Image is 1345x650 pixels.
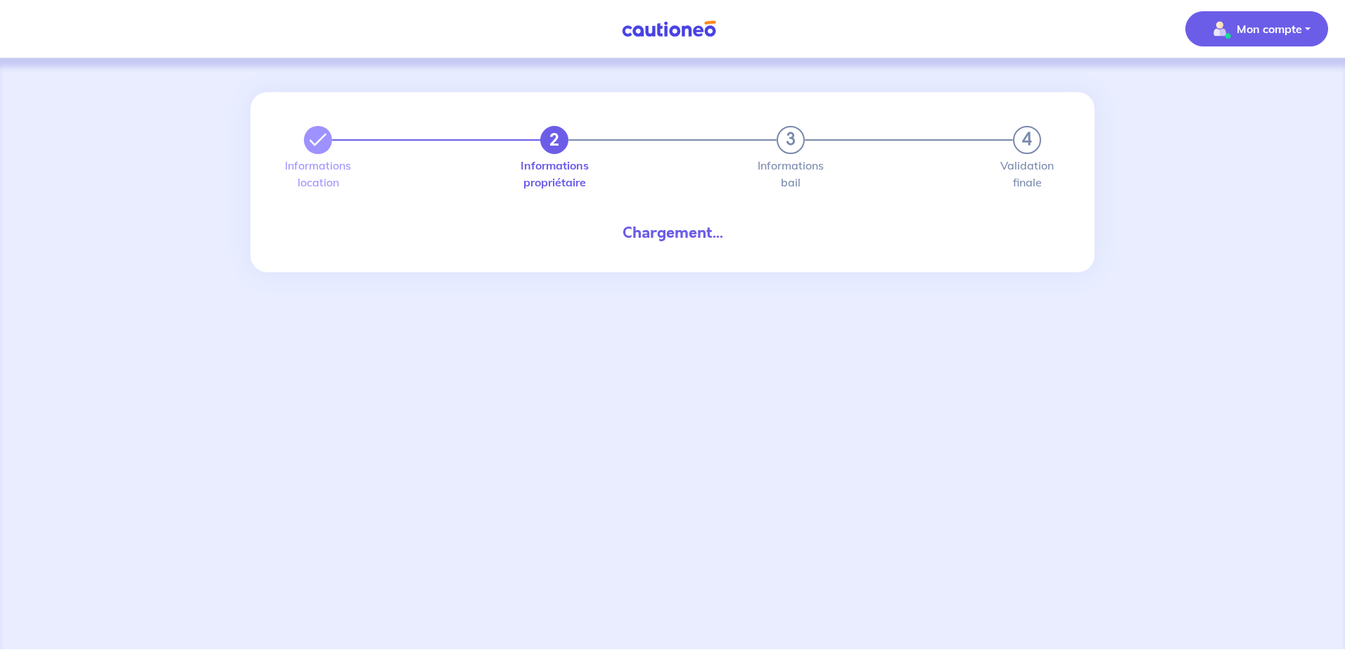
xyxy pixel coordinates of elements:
[1209,18,1231,40] img: illu_account_valid_menu.svg
[1185,11,1328,46] button: illu_account_valid_menu.svgMon compte
[1237,20,1302,37] p: Mon compte
[616,20,722,38] img: Cautioneo
[293,222,1052,244] div: Chargement...
[304,160,332,188] label: Informations location
[540,126,568,154] button: 2
[1013,160,1041,188] label: Validation finale
[540,160,568,188] label: Informations propriétaire
[777,160,805,188] label: Informations bail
